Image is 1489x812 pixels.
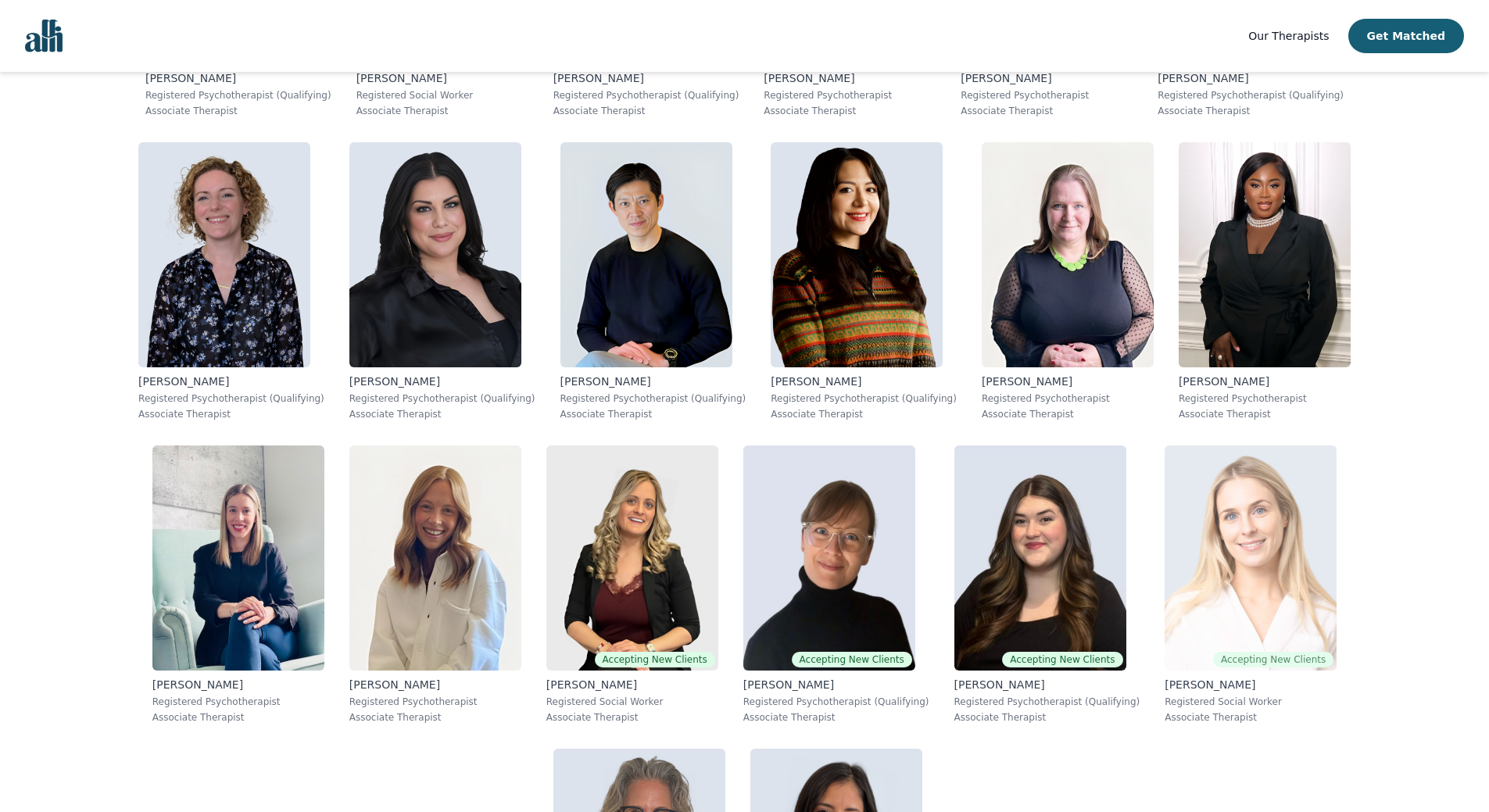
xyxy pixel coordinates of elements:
[1152,433,1349,736] a: Danielle_DjelicAccepting New Clients[PERSON_NAME]Registered Social WorkerAssociate Therapist
[1158,105,1344,117] p: Associate Therapist
[1158,89,1344,102] p: Registered Psychotherapist (Qualifying)
[1165,677,1337,692] p: [PERSON_NAME]
[337,130,548,433] a: Heather_Kay[PERSON_NAME]Registered Psychotherapist (Qualifying)Associate Therapist
[126,130,337,433] a: Catherine_Robbe[PERSON_NAME]Registered Psychotherapist (Qualifying)Associate Therapist
[1248,30,1329,42] span: Our Therapists
[771,374,957,389] p: [PERSON_NAME]
[1166,130,1363,433] a: Senam_Bruce-Kemevor[PERSON_NAME]Registered PsychotherapistAssociate Therapist
[1179,142,1351,367] img: Senam_Bruce-Kemevor
[145,70,331,86] p: [PERSON_NAME]
[560,392,746,405] p: Registered Psychotherapist (Qualifying)
[982,408,1154,420] p: Associate Therapist
[349,445,521,671] img: Kelly_Kozluk
[792,652,912,667] span: Accepting New Clients
[731,433,942,736] a: Angela_EarlAccepting New Clients[PERSON_NAME]Registered Psychotherapist (Qualifying)Associate The...
[546,445,718,671] img: Rana_James
[138,392,324,405] p: Registered Psychotherapist (Qualifying)
[534,433,731,736] a: Rana_JamesAccepting New Clients[PERSON_NAME]Registered Social WorkerAssociate Therapist
[356,70,528,86] p: [PERSON_NAME]
[764,105,936,117] p: Associate Therapist
[758,130,969,433] a: Luisa_Diaz Flores[PERSON_NAME]Registered Psychotherapist (Qualifying)Associate Therapist
[764,70,936,86] p: [PERSON_NAME]
[560,408,746,420] p: Associate Therapist
[595,652,715,667] span: Accepting New Clients
[743,445,915,671] img: Angela_Earl
[553,105,739,117] p: Associate Therapist
[349,711,521,724] p: Associate Therapist
[1179,408,1351,420] p: Associate Therapist
[743,711,929,724] p: Associate Therapist
[961,105,1133,117] p: Associate Therapist
[982,142,1154,367] img: Jessie_MacAlpine Shearer
[1165,711,1337,724] p: Associate Therapist
[546,711,718,724] p: Associate Therapist
[743,677,929,692] p: [PERSON_NAME]
[25,20,63,52] img: alli logo
[1179,374,1351,389] p: [PERSON_NAME]
[152,696,324,708] p: Registered Psychotherapist
[954,677,1140,692] p: [PERSON_NAME]
[138,374,324,389] p: [PERSON_NAME]
[942,433,1153,736] a: Olivia_SnowAccepting New Clients[PERSON_NAME]Registered Psychotherapist (Qualifying)Associate The...
[553,70,739,86] p: [PERSON_NAME]
[356,105,528,117] p: Associate Therapist
[969,130,1166,433] a: Jessie_MacAlpine Shearer[PERSON_NAME]Registered PsychotherapistAssociate Therapist
[743,696,929,708] p: Registered Psychotherapist (Qualifying)
[349,408,535,420] p: Associate Therapist
[1002,652,1122,667] span: Accepting New Clients
[771,408,957,420] p: Associate Therapist
[1165,696,1337,708] p: Registered Social Worker
[140,433,337,736] a: Andreann_Gosselin[PERSON_NAME]Registered PsychotherapistAssociate Therapist
[1165,445,1337,671] img: Danielle_Djelic
[349,142,521,367] img: Heather_Kay
[560,374,746,389] p: [PERSON_NAME]
[349,374,535,389] p: [PERSON_NAME]
[764,89,936,102] p: Registered Psychotherapist
[145,105,331,117] p: Associate Therapist
[152,677,324,692] p: [PERSON_NAME]
[548,130,759,433] a: Alan_Chen[PERSON_NAME]Registered Psychotherapist (Qualifying)Associate Therapist
[349,392,535,405] p: Registered Psychotherapist (Qualifying)
[349,696,521,708] p: Registered Psychotherapist
[553,89,739,102] p: Registered Psychotherapist (Qualifying)
[771,142,943,367] img: Luisa_Diaz Flores
[138,142,310,367] img: Catherine_Robbe
[961,70,1133,86] p: [PERSON_NAME]
[954,711,1140,724] p: Associate Therapist
[982,392,1154,405] p: Registered Psychotherapist
[982,374,1154,389] p: [PERSON_NAME]
[145,89,331,102] p: Registered Psychotherapist (Qualifying)
[560,142,732,367] img: Alan_Chen
[954,445,1126,671] img: Olivia_Snow
[349,677,521,692] p: [PERSON_NAME]
[1213,652,1333,667] span: Accepting New Clients
[1179,392,1351,405] p: Registered Psychotherapist
[1348,19,1464,53] button: Get Matched
[1248,27,1329,45] a: Our Therapists
[138,408,324,420] p: Associate Therapist
[546,677,718,692] p: [PERSON_NAME]
[546,696,718,708] p: Registered Social Worker
[771,392,957,405] p: Registered Psychotherapist (Qualifying)
[152,445,324,671] img: Andreann_Gosselin
[152,711,324,724] p: Associate Therapist
[961,89,1133,102] p: Registered Psychotherapist
[954,696,1140,708] p: Registered Psychotherapist (Qualifying)
[337,433,534,736] a: Kelly_Kozluk[PERSON_NAME]Registered PsychotherapistAssociate Therapist
[1158,70,1344,86] p: [PERSON_NAME]
[356,89,528,102] p: Registered Social Worker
